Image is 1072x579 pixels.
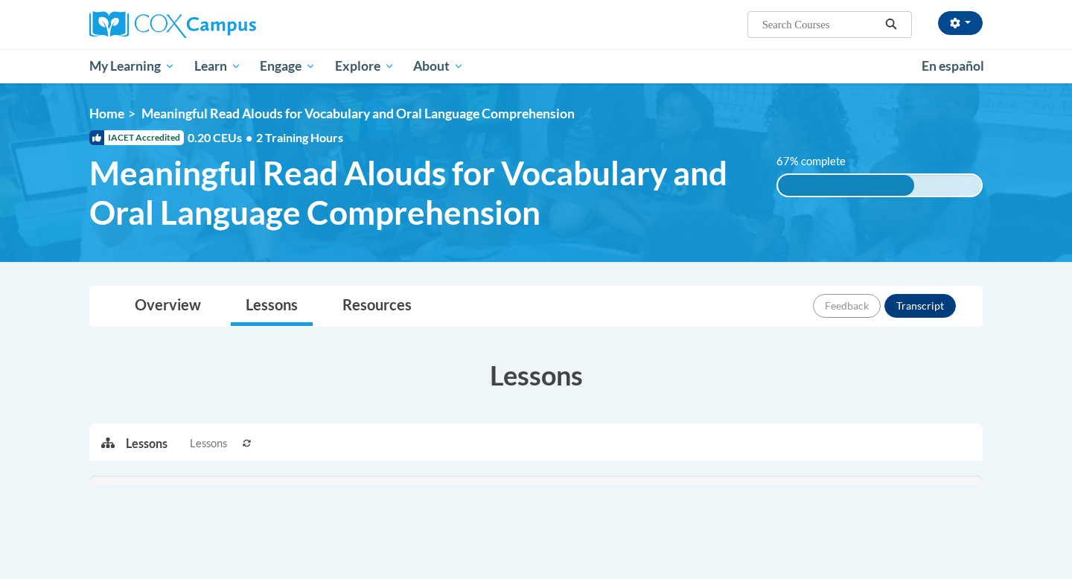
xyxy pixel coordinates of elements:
[761,16,880,33] input: Search Courses
[89,153,754,232] span: Meaningful Read Alouds for Vocabulary and Oral Language Comprehension
[231,287,313,326] a: Lessons
[325,49,404,83] a: Explore
[884,294,956,318] button: Transcript
[335,57,395,75] span: Explore
[404,49,474,83] a: About
[67,49,1005,83] div: Main menu
[260,57,316,75] span: Engage
[89,356,983,394] h3: Lessons
[776,153,862,170] label: 67% complete
[246,130,252,144] span: •
[880,16,902,33] button: Search
[120,287,216,326] a: Overview
[89,106,124,121] a: Home
[89,57,175,75] span: My Learning
[89,130,184,145] span: IACET Accredited
[141,106,575,121] span: Meaningful Read Alouds for Vocabulary and Oral Language Comprehension
[250,49,325,83] a: Engage
[89,11,256,38] img: Cox Campus
[126,435,167,452] p: Lessons
[813,294,881,318] button: Feedback
[256,130,343,144] span: 2 Training Hours
[328,287,427,326] a: Resources
[938,11,983,35] button: Account Settings
[194,57,241,75] span: Learn
[188,129,256,146] span: 0.20 CEUs
[912,51,994,82] a: En español
[89,11,372,38] a: Cox Campus
[80,49,185,83] a: My Learning
[413,57,464,75] span: About
[185,49,251,83] a: Learn
[922,58,984,74] span: En español
[778,175,914,196] div: 67% complete
[190,435,227,452] span: Lessons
